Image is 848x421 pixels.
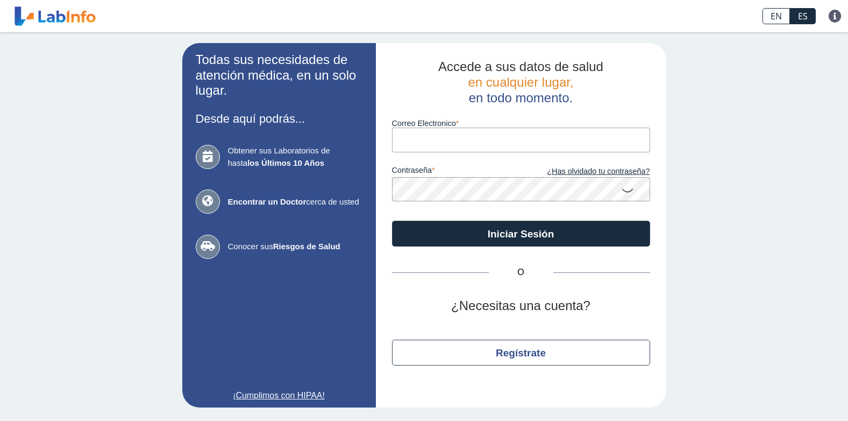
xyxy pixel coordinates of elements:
[392,119,650,128] label: Correo Electronico
[196,389,362,402] a: ¡Cumplimos con HIPAA!
[763,8,790,24] a: EN
[196,112,362,125] h3: Desde aquí podrás...
[468,75,573,89] span: en cualquier lugar,
[438,59,603,74] span: Accede a sus datos de salud
[228,145,362,169] span: Obtener sus Laboratorios de hasta
[790,8,816,24] a: ES
[196,52,362,99] h2: Todas sus necesidades de atención médica, en un solo lugar.
[392,340,650,366] button: Regístrate
[247,158,324,167] b: los Últimos 10 Años
[273,242,340,251] b: Riesgos de Salud
[392,298,650,314] h2: ¿Necesitas una cuenta?
[392,166,521,178] label: contraseña
[489,266,553,279] span: O
[521,166,650,178] a: ¿Has olvidado tu contraseña?
[228,196,362,208] span: cerca de usted
[228,197,307,206] b: Encontrar un Doctor
[469,90,573,105] span: en todo momento.
[228,241,362,253] span: Conocer sus
[392,221,650,247] button: Iniciar Sesión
